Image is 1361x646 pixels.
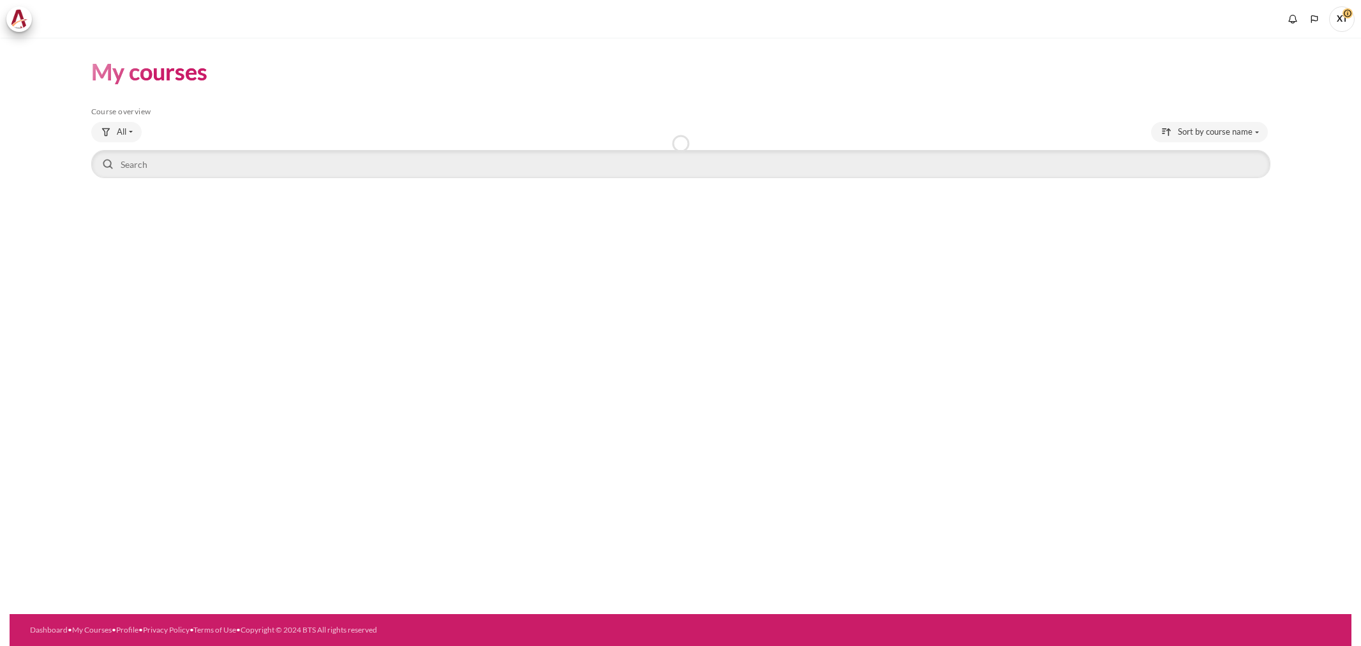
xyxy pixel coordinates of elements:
button: Grouping drop-down menu [91,122,142,142]
a: Architeck Architeck [6,6,38,32]
div: Show notification window with no new notifications [1283,10,1302,29]
span: All [117,126,126,139]
a: My Courses [72,625,112,635]
button: Languages [1305,10,1324,29]
a: Privacy Policy [143,625,190,635]
h1: My courses [91,57,207,87]
a: Terms of Use [193,625,236,635]
a: Dashboard [30,625,68,635]
button: Sorting drop-down menu [1151,122,1268,142]
input: Search [91,150,1270,178]
div: Course overview controls [91,122,1270,181]
span: Sort by course name [1178,126,1253,139]
h5: Course overview [91,107,1270,117]
section: Content [10,38,1351,200]
div: • • • • • [30,624,763,636]
a: Copyright © 2024 BTS All rights reserved [241,625,377,635]
span: XT [1329,6,1355,32]
a: User menu [1329,6,1355,32]
img: Architeck [10,10,28,29]
a: Profile [116,625,138,635]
